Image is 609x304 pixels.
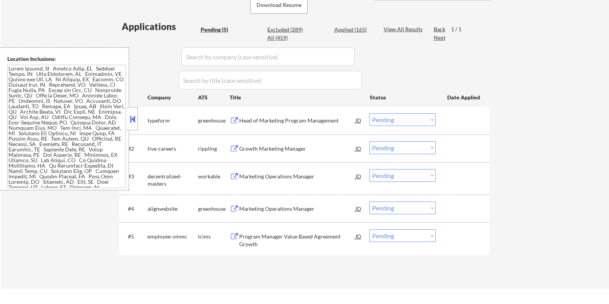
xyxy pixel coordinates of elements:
[334,26,372,34] div: Applied (165)
[267,26,306,34] div: Excluded (289)
[128,205,141,213] div: #4
[354,169,362,183] div: JD
[128,233,141,240] div: #5
[198,173,229,180] div: workable
[179,71,362,89] input: Search by title (case sensitive)
[447,94,481,101] div: Date Applied
[198,205,229,213] div: greenhouse
[451,25,468,33] div: 1 / 1
[354,229,362,243] div: JD
[147,145,198,153] div: tive-careers
[121,22,198,31] div: Applications
[200,26,239,34] div: Pending (5)
[239,233,355,248] div: Program Manager Value Based Agreement Growth
[181,47,355,66] input: Search by company (case sensitive)
[147,233,198,240] div: employee-vmmc
[433,25,446,33] div: Back
[198,145,229,153] div: rippling
[433,34,446,42] div: Next
[147,205,198,213] div: alignwebsite
[229,94,362,101] div: Title
[239,173,355,180] div: Marketing Operations Manager
[198,94,229,101] div: ATS
[198,117,229,124] div: greenhouse
[198,233,229,240] div: icims
[354,141,362,155] div: JD
[267,34,306,42] div: All (459)
[147,173,198,188] div: decentralized-masters
[239,205,355,213] div: Marketing Operations Manager
[239,117,355,124] div: Head of Marketing Program Management
[369,90,436,104] div: Status
[354,113,362,127] div: JD
[147,94,198,101] div: Company
[354,202,362,215] div: JD
[147,117,198,124] div: typeform
[239,145,355,153] div: Growth Marketing Manager
[7,55,126,63] div: Location Inclusions:
[383,25,424,33] div: View All Results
